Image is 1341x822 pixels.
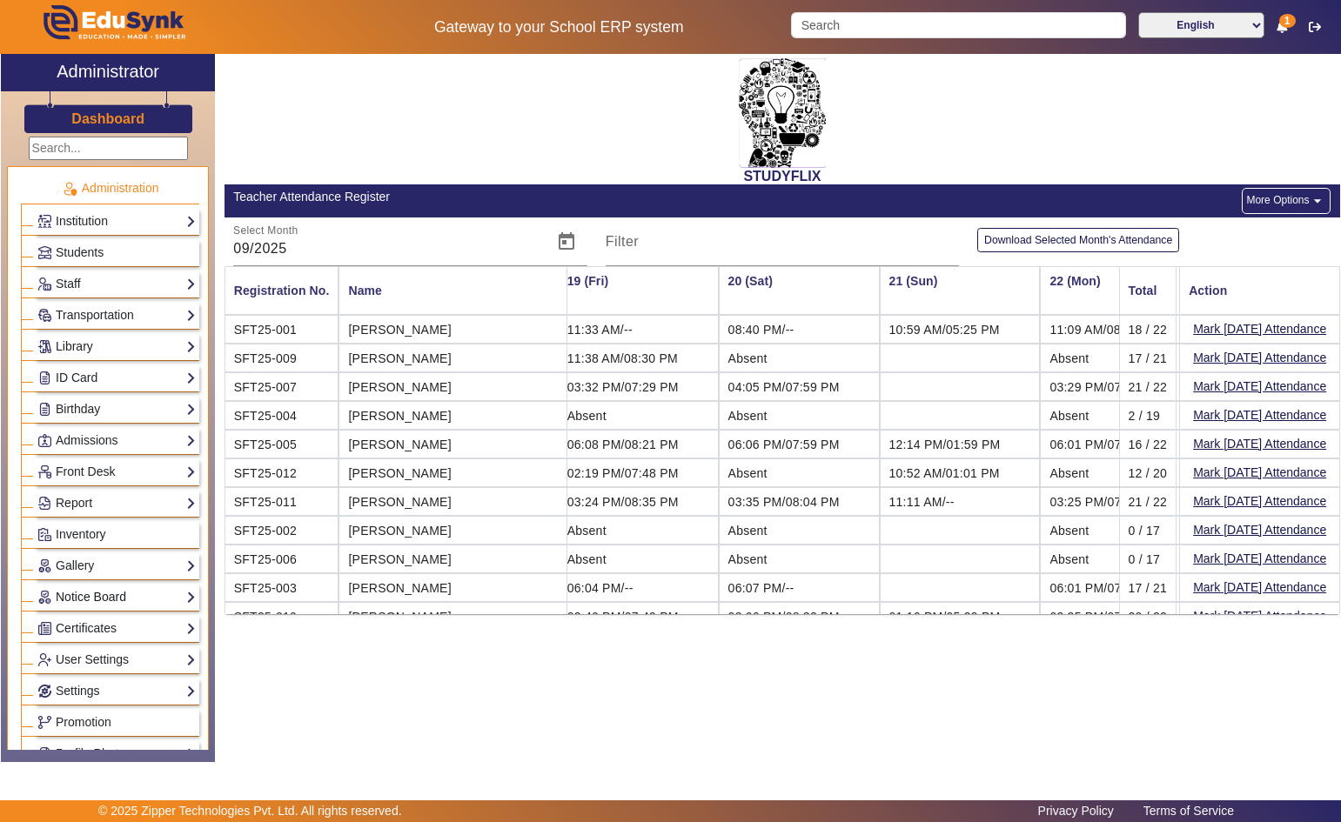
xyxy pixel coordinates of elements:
[37,243,196,263] a: Students
[233,188,773,206] div: Teacher Attendance Register
[1119,315,1177,344] mat-cell: 18 / 22
[339,315,567,344] mat-cell: [PERSON_NAME]
[225,430,339,458] mat-cell: SFT25-005
[606,234,640,249] mat-label: Filter
[1119,573,1177,602] mat-cell: 17 / 21
[339,430,567,458] mat-cell: [PERSON_NAME]
[567,495,679,509] span: 03:24 PM/08:35 PM
[57,61,159,82] h2: Administrator
[1,54,215,91] a: Administrator
[1191,318,1328,340] button: Mark [DATE] Attendance
[339,573,567,602] mat-cell: [PERSON_NAME]
[1191,404,1328,426] button: Mark [DATE] Attendance
[728,581,795,595] span: 06:07 PM/--
[339,516,567,545] mat-cell: [PERSON_NAME]
[567,524,607,538] span: Absent
[71,110,144,127] h3: Dashboard
[345,18,773,37] h5: Gateway to your School ERP system
[339,487,567,516] mat-cell: [PERSON_NAME]
[567,351,678,365] span: 11:38 AM/08:30 PM
[728,438,840,451] span: 06:06 PM/07:59 PM
[567,610,679,624] span: 02:40 PM/07:49 PM
[56,715,111,729] span: Promotion
[567,552,607,566] span: Absent
[70,110,145,128] a: Dashboard
[339,266,567,315] mat-header-cell: Name
[38,716,51,729] img: Branchoperations.png
[1049,581,1161,595] span: 06:01 PM/07:52 PM
[889,323,1000,337] span: 10:59 AM/05:25 PM
[567,409,607,423] span: Absent
[719,266,880,315] th: 20 (Sat)
[225,573,339,602] mat-cell: SFT25-003
[728,380,840,394] span: 04:05 PM/07:59 PM
[567,380,679,394] span: 03:32 PM/07:29 PM
[1119,430,1177,458] mat-cell: 16 / 22
[339,545,567,573] mat-cell: [PERSON_NAME]
[339,458,567,487] mat-cell: [PERSON_NAME]
[728,323,795,337] span: 08:40 PM/--
[728,409,768,423] span: Absent
[225,315,339,344] mat-cell: SFT25-001
[56,245,104,259] span: Students
[37,712,196,732] a: Promotion
[1049,552,1089,566] span: Absent
[37,525,196,545] a: Inventory
[977,228,1179,251] button: Download Selected Month's Attendance
[1242,188,1331,214] button: More Options
[225,602,339,631] mat-cell: SFT25-010
[225,344,339,372] mat-cell: SFT25-009
[1049,610,1161,624] span: 02:25 PM/07:30 PM
[728,610,840,624] span: 03:06 PM/08:32 PM
[1119,516,1177,545] mat-cell: 0 / 17
[1279,14,1296,28] span: 1
[29,137,188,160] input: Search...
[1029,799,1123,822] a: Privacy Policy
[880,266,1041,315] th: 21 (Sun)
[889,466,1000,480] span: 10:52 AM/01:01 PM
[558,266,719,315] th: 19 (Fri)
[1119,401,1177,430] mat-cell: 2 / 19
[339,372,567,401] mat-cell: [PERSON_NAME]
[1119,266,1177,315] mat-header-cell: Total
[1191,347,1328,369] button: Mark [DATE] Attendance
[1191,548,1328,570] button: Mark [DATE] Attendance
[225,266,339,315] mat-header-cell: Registration No.
[1049,524,1089,538] span: Absent
[728,524,768,538] span: Absent
[1119,458,1177,487] mat-cell: 12 / 20
[1191,433,1328,455] button: Mark [DATE] Attendance
[1049,438,1161,451] span: 06:01 PM/07:49 PM
[339,344,567,372] mat-cell: [PERSON_NAME]
[728,552,768,566] span: Absent
[1049,323,1160,337] span: 11:09 AM/08:24 PM
[889,495,955,509] span: 11:11 AM/--
[38,528,51,541] img: Inventory.png
[1191,462,1328,484] button: Mark [DATE] Attendance
[1179,266,1340,315] mat-header-cell: Action
[1049,495,1161,509] span: 03:25 PM/07:57 PM
[1191,376,1328,398] button: Mark [DATE] Attendance
[1049,466,1089,480] span: Absent
[728,495,840,509] span: 03:35 PM/08:04 PM
[1049,409,1089,423] span: Absent
[56,527,106,541] span: Inventory
[791,12,1125,38] input: Search
[728,466,768,480] span: Absent
[567,466,679,480] span: 02:19 PM/07:48 PM
[567,581,634,595] span: 06:04 PM/--
[1119,344,1177,372] mat-cell: 17 / 21
[233,225,298,237] mat-label: Select Month
[1119,372,1177,401] mat-cell: 21 / 22
[62,181,77,197] img: Administration.png
[1135,799,1243,822] a: Terms of Service
[546,221,587,263] button: Open calendar
[567,438,679,451] span: 06:08 PM/08:21 PM
[1049,351,1089,365] span: Absent
[1191,519,1328,541] button: Mark [DATE] Attendance
[1119,487,1177,516] mat-cell: 21 / 22
[1309,192,1326,210] mat-icon: arrow_drop_down
[225,545,339,573] mat-cell: SFT25-006
[225,516,339,545] mat-cell: SFT25-002
[339,401,567,430] mat-cell: [PERSON_NAME]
